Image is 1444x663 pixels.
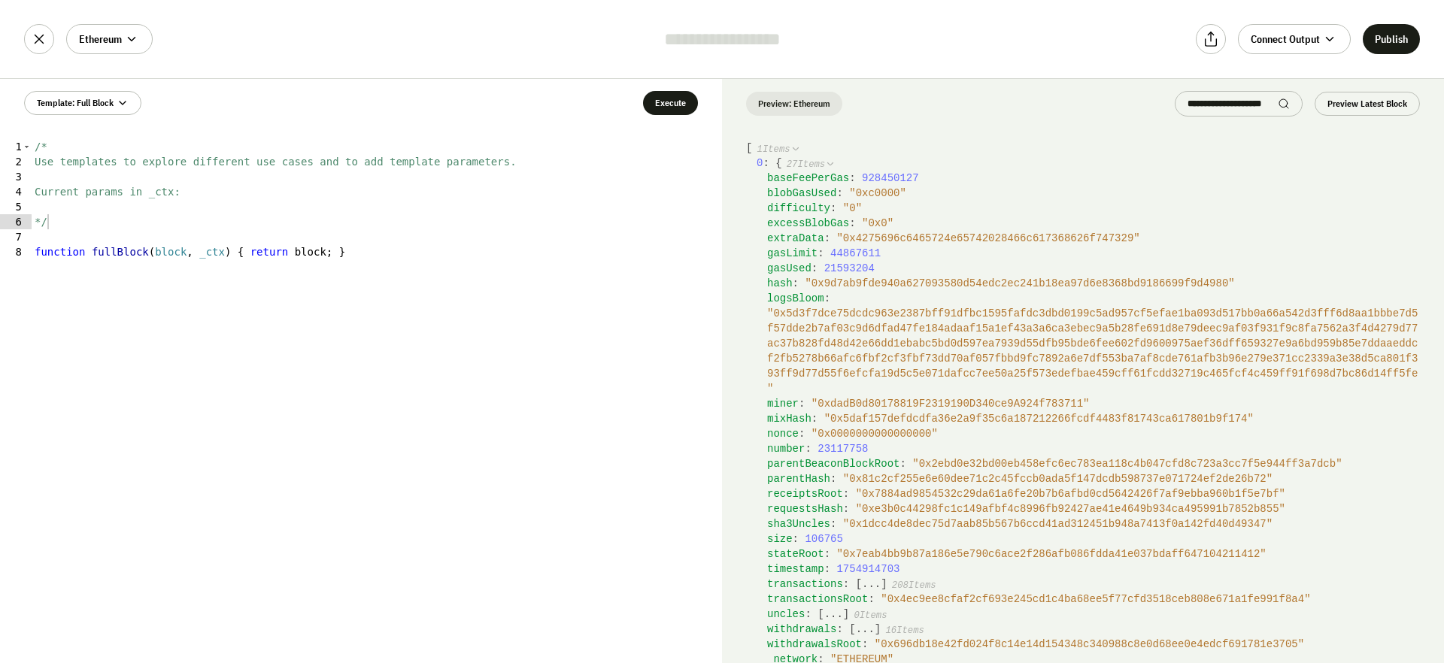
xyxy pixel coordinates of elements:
[805,277,1234,289] span: " 0x9d7ab9fde940a627093580d54edc2ec241b18ea97d6e8368bd9186699f9d4980 "
[767,247,818,259] span: gasLimit
[37,97,114,109] span: Template: Full Block
[862,577,881,592] button: ...
[849,623,855,635] span: [
[856,622,875,637] button: ...
[767,592,1420,607] div: :
[767,518,830,530] span: sha3Uncles
[767,458,899,470] span: parentBeaconBlockRoot
[854,610,887,621] span: 0 Items
[862,172,919,184] span: 928450127
[836,548,1266,560] span: " 0x7eab4bb9b87a186e5e790c6ace2f286afb086fdda41e037bdaff647104211412 "
[767,262,811,274] span: gasUsed
[767,187,836,199] span: blobGasUsed
[881,593,1310,605] span: " 0x4ec9ee8cfaf2cf693e245cd1c4ba68ee5f77cfd3518ceb808e671a1fe991f8a4 "
[767,186,1420,201] div: :
[767,396,1420,411] div: :
[892,580,936,591] span: 208 Items
[875,638,1304,650] span: " 0x696db18e42fd024f8c14e14d154348c340988c8e0d68ee0e4edcf691781e3705 "
[824,607,843,622] button: ...
[767,563,824,575] span: timestamp
[643,91,698,115] button: Execute
[767,488,843,500] span: receiptsRoot
[787,159,825,170] span: 27 Items
[811,428,938,440] span: " 0x0000000000000000 "
[843,608,849,620] span: ]
[824,262,875,274] span: 21593204
[811,398,1090,410] span: " 0xdadB0d80178819F2319190D340ce9A924f783711 "
[912,458,1342,470] span: " 0x2ebd0e32bd00eb458efc6ec783ea118c4b047cfd8c723a3cc7f5e944ff3a7dcb "
[775,157,781,169] span: {
[767,503,843,515] span: requestsHash
[767,307,1418,395] span: " 0x5d3f7dce75dcdc963e2387bff91dfbc1595fafdc3dbd0199c5ad957cf5efae1ba093d517bb0a66a542d3fff6d8aa1...
[767,231,1420,246] div: :
[836,563,899,575] span: 1754914703
[767,501,1420,516] div: :
[767,201,1420,216] div: :
[824,413,1254,425] span: " 0x5daf157defdcdfa36e2a9f35c6a187212266fcdf4483f81743ca617801b9f174 "
[746,142,752,154] span: [
[767,261,1420,276] div: :
[767,623,836,635] span: withdrawals
[862,217,893,229] span: " 0x0 "
[856,578,862,590] span: [
[885,625,924,636] span: 16 Items
[767,172,849,184] span: baseFeePerGas
[830,247,881,259] span: 44867611
[767,428,799,440] span: nonce
[767,638,862,650] span: withdrawalsRoot
[767,622,1420,637] div: :
[767,443,805,455] span: number
[836,232,1139,244] span: " 0x4275696c6465724e65742028466c617368626f747329 "
[767,471,1420,486] div: :
[1238,24,1351,54] button: Connect Output
[767,291,1420,396] div: :
[767,276,1420,291] div: :
[805,533,842,545] span: 106765
[818,443,868,455] span: 23117758
[1251,32,1320,47] span: Connect Output
[1363,24,1420,54] button: Publish
[767,562,1420,577] div: :
[767,456,1420,471] div: :
[767,516,1420,531] div: :
[24,91,141,115] button: Template: Full Block
[79,32,122,47] span: Ethereum
[767,277,793,289] span: hash
[767,202,830,214] span: difficulty
[767,578,843,590] span: transactions
[767,411,1420,426] div: :
[767,548,824,560] span: stateRoot
[818,608,824,620] span: [
[767,292,824,304] span: logsBloom
[767,533,793,545] span: size
[23,139,31,154] span: Toggle code folding, rows 1 through 6
[767,486,1420,501] div: :
[767,441,1420,456] div: :
[843,518,1273,530] span: " 0x1dcc4de8dec75d7aab85b567b6ccd41ad312451b948a7413f0a142fd40d49347 "
[767,171,1420,186] div: :
[757,144,790,155] span: 1 Items
[767,546,1420,562] div: :
[856,503,1285,515] span: " 0xe3b0c44298fc1c149afbf4c8996fb92427ae41e4649b934ca495991b7852b855 "
[843,202,862,214] span: " 0 "
[767,217,849,229] span: excessBlobGas
[767,473,830,485] span: parentHash
[767,426,1420,441] div: :
[757,157,763,169] span: 0
[849,187,906,199] span: " 0xc0000 "
[843,473,1273,485] span: " 0x81c2cf255e6e60dee71c2c45fccb0ada5f147dcdb598737e071724ef2de26b72 "
[767,607,1420,622] div: :
[767,608,805,620] span: uncles
[1315,92,1420,116] button: Preview Latest Block
[767,577,1420,592] div: :
[767,593,868,605] span: transactionsRoot
[875,623,881,635] span: ]
[767,531,1420,546] div: :
[767,398,799,410] span: miner
[767,232,824,244] span: extraData
[66,24,153,54] button: Ethereum
[767,413,811,425] span: mixHash
[767,246,1420,261] div: :
[856,488,1285,500] span: " 0x7884ad9854532c29da61a6fe20b7b6afbd0cd5642426f7af9ebba960b1f5e7bf "
[767,637,1420,652] div: :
